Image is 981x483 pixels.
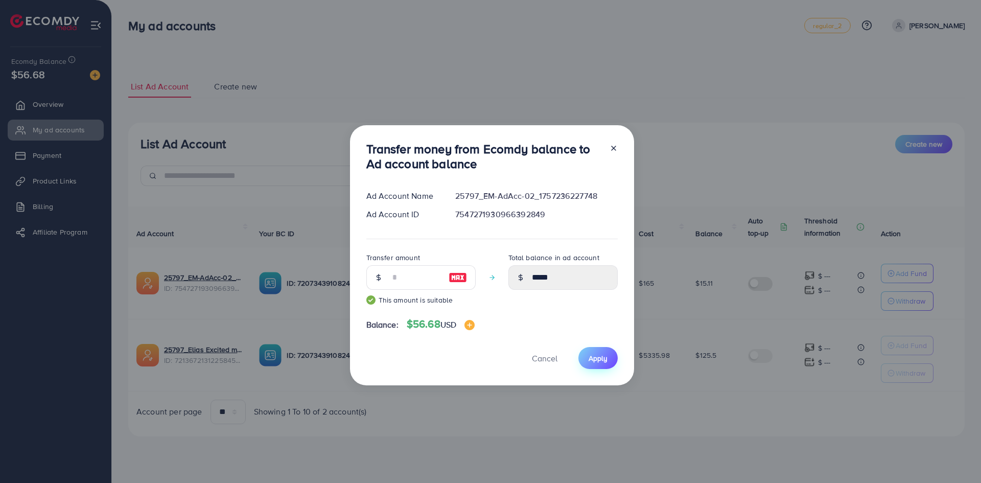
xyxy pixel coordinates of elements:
[532,353,557,364] span: Cancel
[519,347,570,369] button: Cancel
[366,295,376,305] img: guide
[578,347,618,369] button: Apply
[366,319,399,331] span: Balance:
[358,190,448,202] div: Ad Account Name
[358,209,448,220] div: Ad Account ID
[366,295,476,305] small: This amount is suitable
[407,318,475,331] h4: $56.68
[508,252,599,263] label: Total balance in ad account
[449,271,467,284] img: image
[464,320,475,330] img: image
[440,319,456,330] span: USD
[366,142,601,171] h3: Transfer money from Ecomdy balance to Ad account balance
[447,190,625,202] div: 25797_EM-AdAcc-02_1757236227748
[938,437,973,475] iframe: Chat
[589,353,608,363] span: Apply
[447,209,625,220] div: 7547271930966392849
[366,252,420,263] label: Transfer amount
